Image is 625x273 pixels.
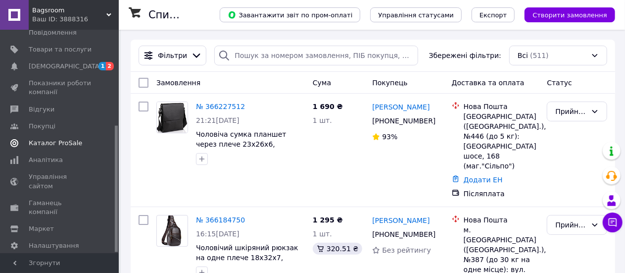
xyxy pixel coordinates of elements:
span: Покупці [29,122,55,131]
div: 320.51 ₴ [313,243,362,255]
span: Bagsroom [32,6,106,15]
span: Без рейтингу [382,246,431,254]
span: Замовлення [156,79,200,87]
span: Маркет [29,224,54,233]
div: Нова Пошта [464,102,539,111]
span: Збережені фільтри: [429,51,501,60]
span: 21:21[DATE] [196,116,240,124]
span: Налаштування [29,241,79,250]
span: 1 шт. [313,116,332,124]
span: 16:15[DATE] [196,230,240,238]
span: (511) [530,52,549,59]
span: Товари та послуги [29,45,92,54]
div: [PHONE_NUMBER] [370,114,436,128]
span: 1 295 ₴ [313,216,343,224]
button: Управління статусами [370,7,462,22]
a: [PERSON_NAME] [372,216,430,225]
span: 93% [382,133,397,141]
img: Фото товару [158,216,187,246]
span: Управління сайтом [29,172,92,190]
span: Всі [518,51,528,60]
span: Створити замовлення [532,11,607,19]
span: 2 [106,62,114,70]
span: Показники роботи компанії [29,79,92,97]
button: Експорт [472,7,515,22]
span: Cума [313,79,331,87]
a: Додати ЕН [464,176,503,184]
div: Прийнято [555,219,587,230]
span: [DEMOGRAPHIC_DATA] [29,62,102,71]
button: Створити замовлення [525,7,615,22]
span: Фільтри [158,51,187,60]
span: 1 [98,62,106,70]
span: Гаманець компанії [29,199,92,217]
span: Аналітика [29,156,63,164]
input: Пошук за номером замовлення, ПІБ покупця, номером телефону, Email, номером накладної [214,46,418,65]
a: № 366184750 [196,216,245,224]
span: Завантажити звіт по пром-оплаті [228,10,352,19]
div: Ваш ID: 3888316 [32,15,119,24]
span: 1 шт. [313,230,332,238]
h1: Список замовлень [148,9,249,21]
a: Створити замовлення [515,10,615,18]
div: Післяплата [464,189,539,199]
a: Чоловіча сумка планшет через плече 23х26х6, шкіряна барсетка Tiding Bag SK A75-181 чорна [196,130,300,168]
span: Управління статусами [378,11,454,19]
span: 1 690 ₴ [313,103,343,110]
a: Фото товару [156,215,188,247]
span: Повідомлення [29,28,77,37]
span: Покупець [372,79,407,87]
span: Каталог ProSale [29,139,82,148]
span: Відгуки [29,105,54,114]
span: Статус [547,79,572,87]
div: [GEOGRAPHIC_DATA] ([GEOGRAPHIC_DATA].), №446 (до 5 кг): [GEOGRAPHIC_DATA] шосе, 168 (маг."Сільпо") [464,111,539,171]
a: № 366227512 [196,103,245,110]
a: [PERSON_NAME] [372,102,430,112]
a: Фото товару [156,102,188,133]
span: Експорт [480,11,507,19]
img: Фото товару [157,102,188,133]
div: Прийнято [555,106,587,117]
button: Чат з покупцем [603,213,623,232]
span: Доставка та оплата [452,79,525,87]
div: [PHONE_NUMBER] [370,227,436,241]
button: Завантажити звіт по пром-оплаті [220,7,360,22]
div: Нова Пошта [464,215,539,225]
